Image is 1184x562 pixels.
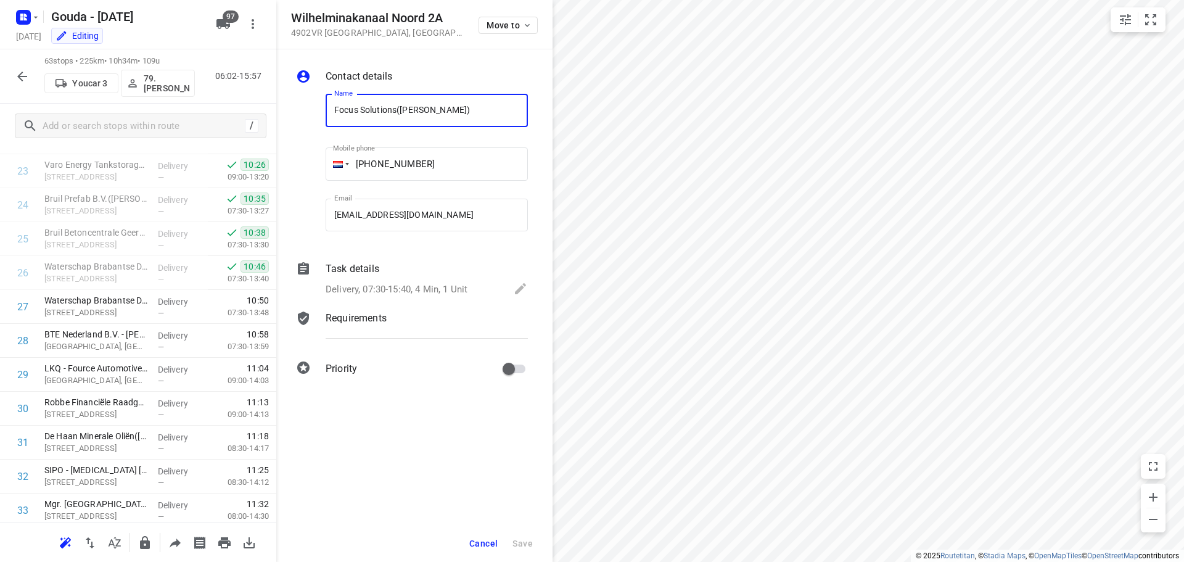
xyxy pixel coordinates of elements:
[163,536,187,548] span: Share route
[44,341,148,353] p: Statendam Zuid, Oosterhout
[212,536,237,548] span: Print route
[46,7,206,27] h5: Gouda - [DATE]
[208,273,269,285] p: 07:30-13:40
[44,510,148,523] p: [STREET_ADDRESS]
[158,207,164,216] span: —
[247,294,269,307] span: 10:50
[44,396,148,408] p: Robbe Financiële Raadgevers(Clazien van Heck)
[17,199,28,211] div: 24
[158,295,203,308] p: Delivery
[43,117,245,136] input: Add or search stops within route
[226,226,238,239] svg: Done
[226,159,238,171] svg: Done
[326,262,379,276] p: Task details
[291,11,464,25] h5: Wilhelminakanaal Noord 2A
[44,260,148,273] p: Waterschap Brabantse Delta - WBD - Raamsdonksveer(Maurice van Hassel)
[158,241,164,250] span: —
[17,233,28,245] div: 25
[245,119,258,133] div: /
[296,69,528,86] div: Contact details
[158,478,164,487] span: —
[44,442,148,455] p: [STREET_ADDRESS]
[296,262,528,299] div: Task detailsDelivery, 07:30-15:40, 4 Min, 1 Unit
[208,307,269,319] p: 07:30-13:48
[44,374,148,387] p: Statendam Zuid, Oosterhout
[240,260,269,273] span: 10:46
[158,308,164,318] span: —
[240,12,265,36] button: More
[17,505,28,516] div: 33
[247,498,269,510] span: 11:32
[11,29,46,43] h5: Project date
[158,431,203,444] p: Delivery
[17,335,28,347] div: 28
[44,476,148,489] p: Slotjesveld 11, Oosterhout
[158,410,164,419] span: —
[44,430,148,442] p: De Haan Minerale Oliën(Carla van Mook)
[17,165,28,177] div: 23
[55,30,99,42] div: Editing
[44,171,148,183] p: Centraleweg 42, Geertruidenberg
[158,512,164,521] span: —
[158,160,203,172] p: Delivery
[296,311,528,348] div: Requirements
[44,226,148,239] p: Bruil Betoncentrale Geertruidenberg(Wim Kerremans)
[158,499,203,511] p: Delivery
[158,342,164,352] span: —
[158,363,203,376] p: Delivery
[208,476,269,489] p: 08:30-14:12
[44,328,148,341] p: BTE Nederland B.V. - Lodewikus Beton B.V.(Jan Konijnenberg)
[44,294,148,307] p: Waterschap Brabantse Delta - WBD - Oosterhout(Dennis de Hoon)
[44,362,148,374] p: LKQ - Fource Automotive B.V. - Oosterhout(Veron Dolmans-van Nuijs)
[211,12,236,36] button: 97
[208,408,269,421] p: 09:00-14:13
[326,311,387,326] p: Requirements
[17,403,28,415] div: 30
[916,552,1179,560] li: © 2025 , © , © © contributors
[44,192,148,205] p: Bruil Prefab B.V.(Anneke den Dekker en Helga Wijers)
[158,194,203,206] p: Delivery
[17,301,28,313] div: 27
[102,536,127,548] span: Sort by time window
[44,205,148,217] p: Centraleweg 6, Geertruidenberg
[208,171,269,183] p: 09:00-13:20
[208,510,269,523] p: 08:00-14:30
[333,145,375,152] label: Mobile phone
[1113,7,1138,32] button: Map settings
[1034,552,1082,560] a: OpenMapTiles
[247,430,269,442] span: 11:18
[247,328,269,341] span: 10:58
[247,464,269,476] span: 11:25
[72,78,107,88] p: Youcar 3
[226,260,238,273] svg: Done
[158,397,203,410] p: Delivery
[208,205,269,217] p: 07:30-13:27
[17,471,28,482] div: 32
[326,283,467,297] p: Delivery, 07:30-15:40, 4 Min, 1 Unit
[17,267,28,279] div: 26
[326,147,349,181] div: Netherlands: + 31
[44,464,148,476] p: SIPO - IBS Aboe Ayoeb al Ansari(Anita van den Bosch)
[240,159,269,171] span: 10:26
[240,226,269,239] span: 10:38
[223,10,239,23] span: 97
[158,228,203,240] p: Delivery
[44,239,148,251] p: Centraleweg 6, Geertruidenberg
[469,539,498,548] span: Cancel
[44,159,148,171] p: Varo Energy Tankstorage B.V. - Geertruidenberg(Ruud Hogerhorst)
[240,192,269,205] span: 10:35
[208,239,269,251] p: 07:30-13:30
[208,442,269,455] p: 08:30-14:17
[44,498,148,510] p: Mgr. Frencken College(Meike Smeekens)
[158,262,203,274] p: Delivery
[158,173,164,182] span: —
[158,376,164,386] span: —
[237,536,261,548] span: Download route
[464,532,503,555] button: Cancel
[247,396,269,408] span: 11:13
[53,536,78,548] span: Reoptimize route
[158,444,164,453] span: —
[44,408,148,421] p: Heuvelstraat 5, Oosterhout
[133,531,157,555] button: Lock route
[44,273,148,285] p: Oosterhoutseweg 79, Raamsdonksveer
